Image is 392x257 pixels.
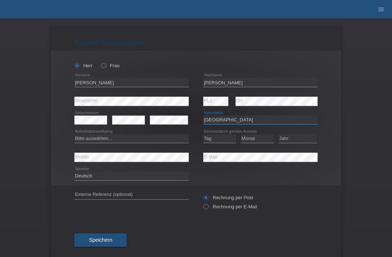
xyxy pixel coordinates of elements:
a: menu [374,7,388,11]
label: Herr [74,63,93,68]
label: Rechnung per Post [203,195,253,200]
label: Frau [101,63,119,68]
label: Rechnung per E-Mail [203,204,257,209]
input: Herr [74,63,79,68]
button: Speichern [74,233,127,247]
input: Rechnung per E-Mail [203,204,208,213]
i: menu [377,6,385,13]
h1: Kunde hinzufügen [74,38,318,47]
span: Speichern [89,237,112,243]
input: Rechnung per Post [203,195,208,204]
input: Frau [101,63,106,68]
